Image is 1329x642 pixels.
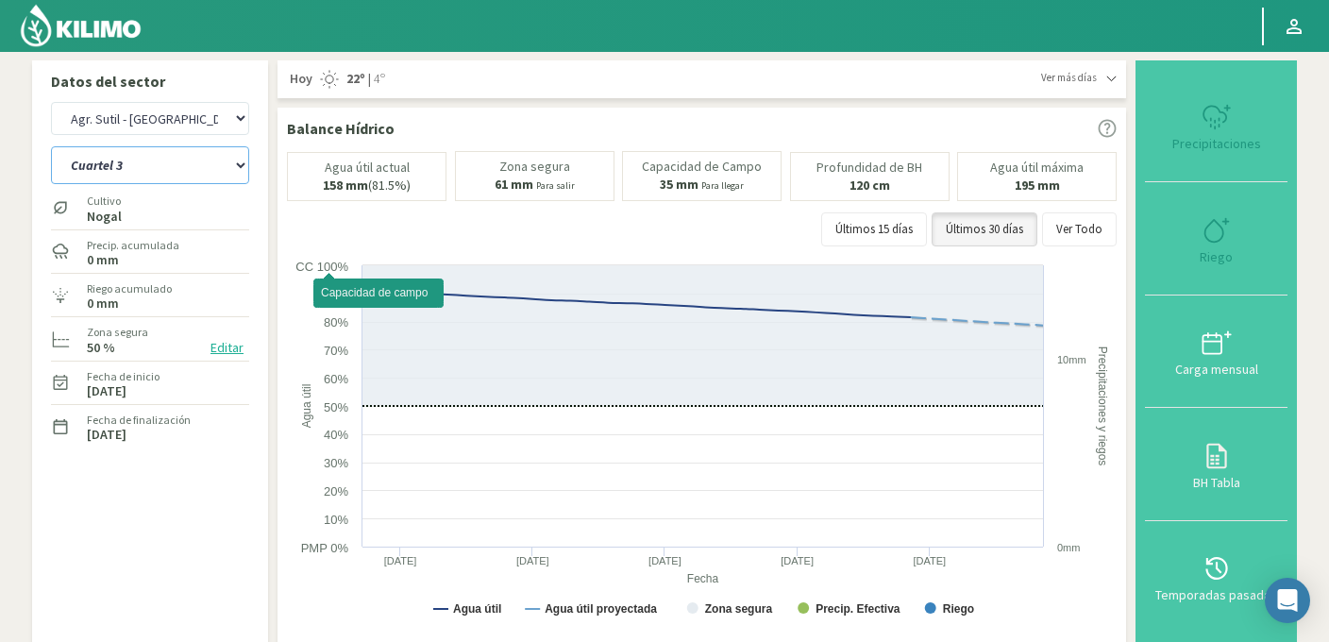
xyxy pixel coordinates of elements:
label: 50 % [87,342,115,354]
text: [DATE] [648,555,681,566]
p: Profundidad de BH [816,160,922,175]
label: Nogal [87,211,122,223]
span: | [368,70,371,89]
text: 0mm [1057,542,1080,553]
text: 20% [324,484,348,498]
text: [DATE] [914,555,947,566]
button: Precipitaciones [1145,70,1287,182]
b: 195 mm [1015,177,1060,194]
text: Agua útil [453,602,501,616]
button: Últimos 30 días [932,212,1037,246]
button: BH Tabla [1145,408,1287,520]
label: Precip. acumulada [87,237,179,254]
label: Fecha de inicio [87,368,160,385]
label: [DATE] [87,429,126,441]
text: Agua útil [300,384,313,429]
label: 0 mm [87,254,119,266]
text: Precip. Efectiva [816,602,900,616]
text: 40% [324,428,348,442]
label: Riego acumulado [87,280,172,297]
text: [DATE] [516,555,549,566]
b: 35 mm [660,176,698,193]
text: Fecha [687,572,719,585]
small: Para salir [536,179,575,192]
span: Hoy [287,70,312,89]
label: 0 mm [87,297,119,310]
text: [DATE] [781,555,814,566]
text: Precipitaciones y riegos [1096,346,1109,466]
div: Open Intercom Messenger [1265,578,1310,623]
b: 158 mm [323,177,368,194]
button: Ver Todo [1042,212,1117,246]
text: CC 100% [295,260,348,274]
p: Balance Hídrico [287,117,395,140]
p: Capacidad de Campo [642,160,762,174]
text: PMP 0% [301,541,349,555]
b: 120 cm [850,177,890,194]
label: Zona segura [87,324,148,341]
div: Carga mensual [1151,363,1282,376]
b: 61 mm [495,176,533,193]
div: Riego [1151,250,1282,263]
img: Kilimo [19,3,143,48]
button: Carga mensual [1145,296,1287,408]
p: Datos del sector [51,70,249,93]
text: Agua útil proyectada [545,602,657,616]
p: Agua útil actual [325,160,410,175]
span: 4º [371,70,385,89]
button: Editar [205,337,249,359]
div: BH Tabla [1151,476,1282,489]
div: Temporadas pasadas [1151,588,1282,601]
p: Zona segura [499,160,570,174]
text: Riego [943,602,974,616]
small: Para llegar [701,179,744,192]
span: Capacidad de campo [321,286,428,299]
button: Últimos 15 días [821,212,927,246]
p: Agua útil máxima [990,160,1084,175]
label: Fecha de finalización [87,412,191,429]
span: Ver más días [1041,70,1097,86]
text: Zona segura [705,602,773,616]
label: [DATE] [87,385,126,397]
strong: 22º [346,70,365,87]
text: 80% [324,315,348,329]
text: 10mm [1057,354,1086,365]
text: 50% [324,400,348,414]
label: Cultivo [87,193,122,210]
text: [DATE] [384,555,417,566]
div: Precipitaciones [1151,137,1282,150]
p: (81.5%) [323,178,411,193]
text: 60% [324,372,348,386]
button: Temporadas pasadas [1145,521,1287,634]
button: Riego [1145,182,1287,295]
text: 10% [324,513,348,527]
text: 30% [324,456,348,470]
text: 70% [324,344,348,358]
